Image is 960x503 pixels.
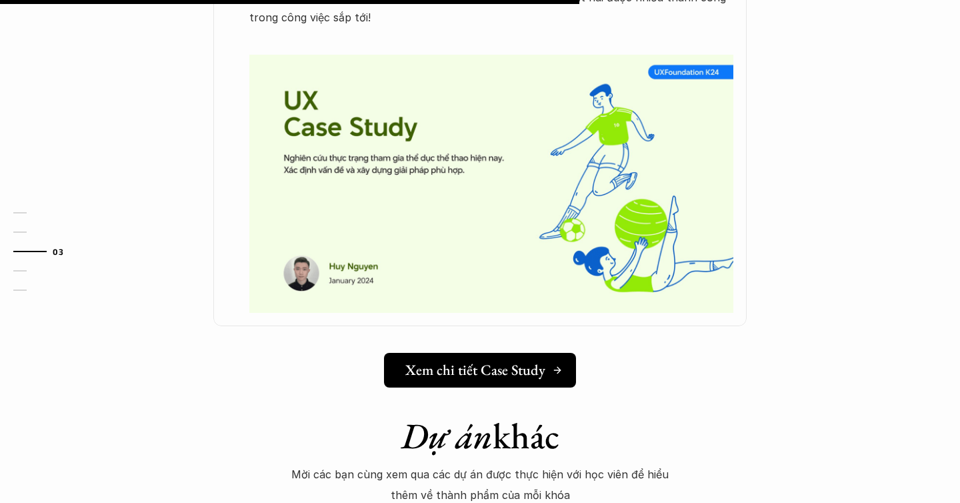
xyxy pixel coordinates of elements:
[13,243,77,260] a: 03
[247,414,713,458] h1: khác
[405,362,545,379] h5: Xem chi tiết Case Study
[384,353,576,388] a: Xem chi tiết Case Study
[401,412,493,459] em: Dự án
[53,247,63,256] strong: 03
